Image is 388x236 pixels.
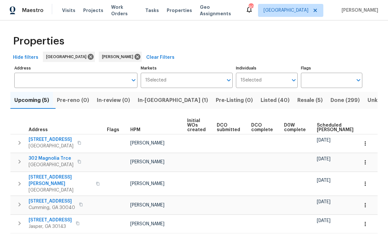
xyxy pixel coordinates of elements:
[339,7,378,14] span: [PERSON_NAME]
[138,96,208,105] span: In-[GEOGRAPHIC_DATA] (1)
[130,128,140,132] span: HPM
[145,8,159,13] span: Tasks
[145,78,166,83] span: 1 Selected
[130,160,164,164] span: [PERSON_NAME]
[29,128,48,132] span: Address
[200,4,238,17] span: Geo Assignments
[97,96,130,105] span: In-review (0)
[13,54,38,62] span: Hide filters
[130,141,164,145] span: [PERSON_NAME]
[111,4,137,17] span: Work Orders
[57,96,89,105] span: Pre-reno (0)
[167,7,192,14] span: Properties
[29,162,73,168] span: [GEOGRAPHIC_DATA]
[130,181,164,186] span: [PERSON_NAME]
[264,7,308,14] span: [GEOGRAPHIC_DATA]
[130,203,164,207] span: [PERSON_NAME]
[29,223,72,230] span: Jasper, GA 30143
[330,96,360,105] span: Done (299)
[43,52,95,62] div: [GEOGRAPHIC_DATA]
[107,128,119,132] span: Flags
[187,118,206,132] span: Initial WOs created
[83,7,103,14] span: Projects
[217,123,240,132] span: DCO submitted
[29,198,75,205] span: [STREET_ADDRESS]
[249,4,253,10] div: 90
[14,66,137,70] label: Address
[224,76,233,85] button: Open
[141,66,233,70] label: Markets
[251,123,273,132] span: DCO complete
[99,52,142,62] div: [PERSON_NAME]
[102,54,136,60] span: [PERSON_NAME]
[22,7,44,14] span: Maestro
[29,143,73,149] span: [GEOGRAPHIC_DATA]
[240,78,262,83] span: 1 Selected
[130,222,164,226] span: [PERSON_NAME]
[261,96,290,105] span: Listed (40)
[29,187,92,193] span: [GEOGRAPHIC_DATA]
[297,96,323,105] span: Resale (5)
[29,217,72,223] span: [STREET_ADDRESS]
[301,66,362,70] label: Flags
[13,38,64,44] span: Properties
[146,54,175,62] span: Clear Filters
[216,96,253,105] span: Pre-Listing (0)
[144,52,177,64] button: Clear Filters
[284,123,306,132] span: D0W complete
[317,123,354,132] span: Scheduled [PERSON_NAME]
[14,96,49,105] span: Upcoming (5)
[317,200,330,204] span: [DATE]
[289,76,298,85] button: Open
[317,138,330,143] span: [DATE]
[46,54,89,60] span: [GEOGRAPHIC_DATA]
[29,174,92,187] span: [STREET_ADDRESS][PERSON_NAME]
[236,66,297,70] label: Individuals
[354,76,363,85] button: Open
[62,7,75,14] span: Visits
[317,178,330,183] span: [DATE]
[29,136,73,143] span: [STREET_ADDRESS]
[29,205,75,211] span: Cumming, GA 30040
[129,76,138,85] button: Open
[317,157,330,161] span: [DATE]
[10,52,41,64] button: Hide filters
[317,218,330,223] span: [DATE]
[29,155,73,162] span: 302 Magnolia Trce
